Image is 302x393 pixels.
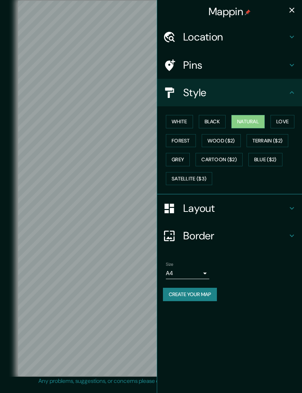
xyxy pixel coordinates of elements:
[245,9,251,15] img: pin-icon.png
[199,115,226,128] button: Black
[157,222,302,249] div: Border
[209,5,251,18] h4: Mappin
[166,261,173,268] label: Size
[157,23,302,51] div: Location
[166,268,209,279] div: A4
[270,115,294,128] button: Love
[183,202,288,215] h4: Layout
[183,30,288,43] h4: Location
[231,115,265,128] button: Natural
[247,134,289,148] button: Terrain ($2)
[157,51,302,79] div: Pins
[166,115,193,128] button: White
[183,229,288,242] h4: Border
[183,59,288,72] h4: Pins
[18,1,284,376] canvas: Map
[248,153,282,166] button: Blue ($2)
[157,79,302,106] div: Style
[238,365,294,385] iframe: Help widget launcher
[166,172,212,185] button: Satellite ($3)
[202,134,241,148] button: Wood ($2)
[166,134,196,148] button: Forest
[196,153,243,166] button: Cartoon ($2)
[163,288,217,301] button: Create your map
[166,153,190,166] button: Grey
[38,377,261,385] p: Any problems, suggestions, or concerns please email .
[157,195,302,222] div: Layout
[183,86,288,99] h4: Style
